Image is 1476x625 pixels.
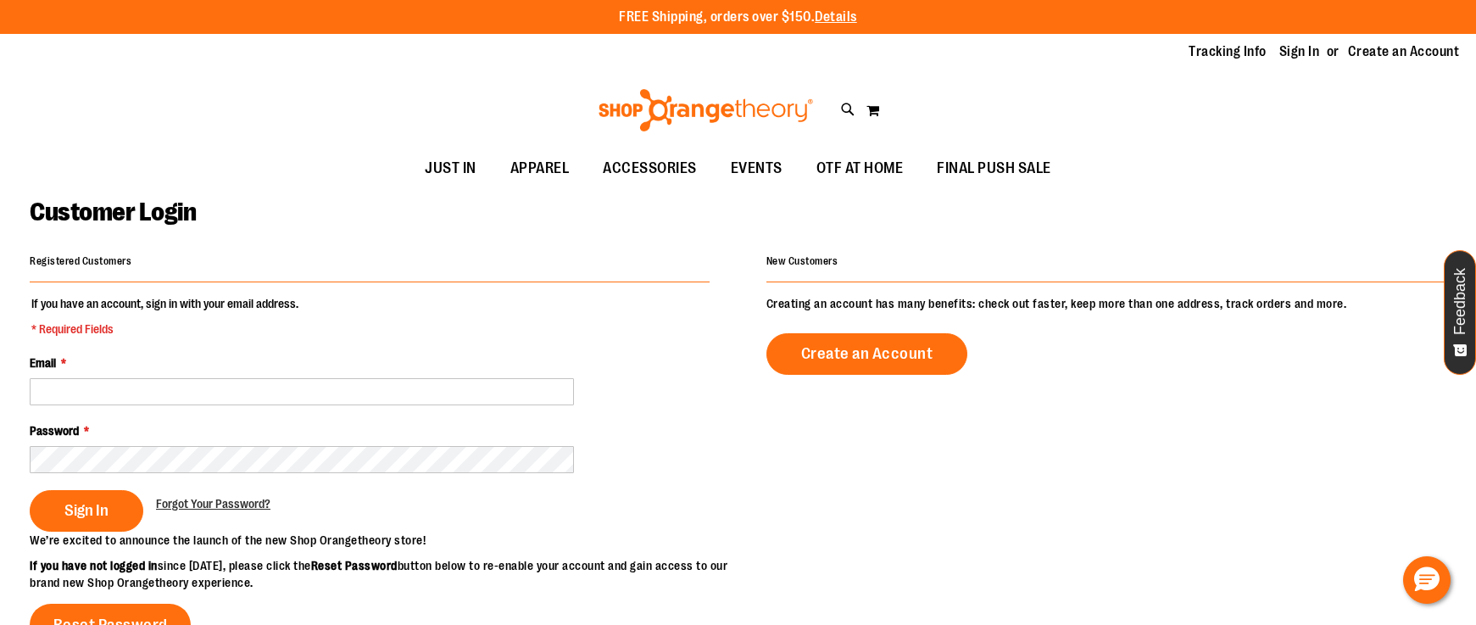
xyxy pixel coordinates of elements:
[64,501,109,520] span: Sign In
[816,149,904,187] span: OTF AT HOME
[30,255,131,267] strong: Registered Customers
[801,344,933,363] span: Create an Account
[766,255,838,267] strong: New Customers
[30,424,79,438] span: Password
[766,295,1446,312] p: Creating an account has many benefits: check out faster, keep more than one address, track orders...
[619,8,857,27] p: FREE Shipping, orders over $150.
[714,149,799,188] a: EVENTS
[510,149,570,187] span: APPAREL
[30,557,738,591] p: since [DATE], please click the button below to re-enable your account and gain access to our bran...
[937,149,1051,187] span: FINAL PUSH SALE
[156,497,270,511] span: Forgot Your Password?
[1189,42,1267,61] a: Tracking Info
[603,149,697,187] span: ACCESSORIES
[596,89,816,131] img: Shop Orangetheory
[731,149,783,187] span: EVENTS
[425,149,476,187] span: JUST IN
[30,295,300,338] legend: If you have an account, sign in with your email address.
[1403,556,1451,604] button: Hello, have a question? Let’s chat.
[156,495,270,512] a: Forgot Your Password?
[30,198,196,226] span: Customer Login
[493,149,587,188] a: APPAREL
[1444,250,1476,375] button: Feedback - Show survey
[1279,42,1320,61] a: Sign In
[1452,268,1468,335] span: Feedback
[766,333,968,375] a: Create an Account
[815,9,857,25] a: Details
[30,490,143,532] button: Sign In
[30,356,56,370] span: Email
[31,321,298,338] span: * Required Fields
[920,149,1068,188] a: FINAL PUSH SALE
[408,149,493,188] a: JUST IN
[311,559,398,572] strong: Reset Password
[799,149,921,188] a: OTF AT HOME
[586,149,714,188] a: ACCESSORIES
[1348,42,1460,61] a: Create an Account
[30,532,738,549] p: We’re excited to announce the launch of the new Shop Orangetheory store!
[30,559,158,572] strong: If you have not logged in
